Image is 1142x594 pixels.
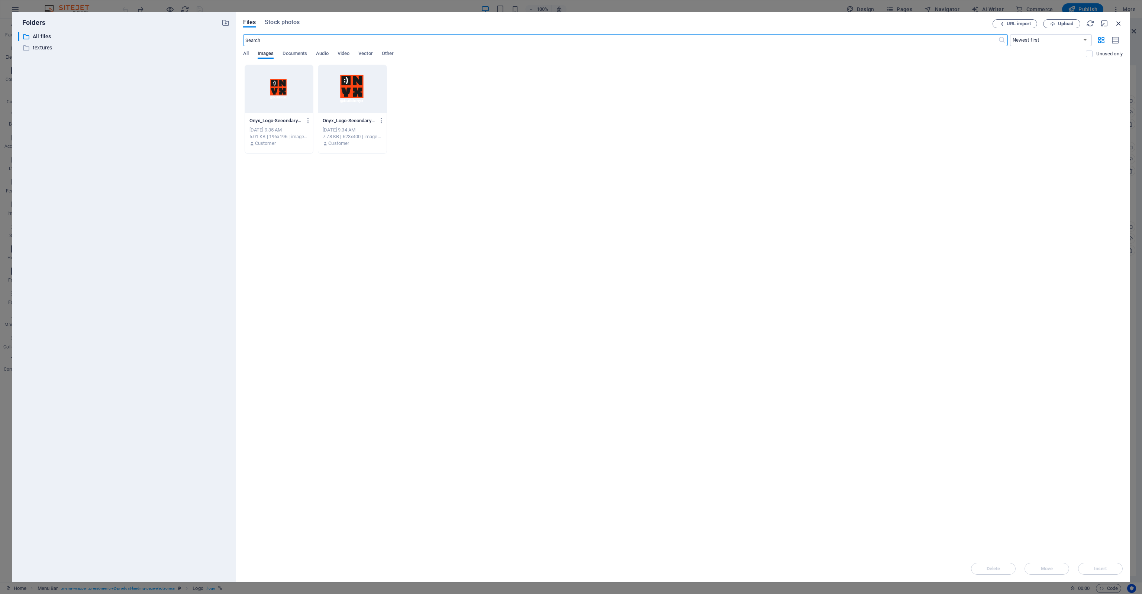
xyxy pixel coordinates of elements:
i: Minimize [1100,19,1109,27]
button: Upload [1043,19,1080,28]
div: [DATE] 9:34 AM [323,127,382,133]
button: URL import [993,19,1037,28]
div: 7.78 KB | 623x400 | image/png [323,133,382,140]
span: Upload [1058,22,1073,26]
p: All files [33,32,216,41]
span: Audio [316,49,328,59]
div: ​ [18,32,19,41]
p: textures [33,43,216,52]
span: Vector [358,49,373,59]
i: Create new folder [222,19,230,27]
p: Customer [328,140,349,147]
span: All [243,49,249,59]
span: Stock photos [265,18,300,27]
span: Images [258,49,274,59]
span: Other [382,49,394,59]
p: Onyx_Logo-Secondary_RGB-cPVerYuu918uWtP9GAYW6Q-Tf43o-xjYRh-waNTSRtb0A.png [249,117,302,124]
span: Documents [283,49,307,59]
div: [DATE] 9:35 AM [249,127,309,133]
input: Search [243,34,998,46]
p: Onyx_Logo-Secondary_RGB-cPVerYuu918uWtP9GAYW6Q.png [323,117,375,124]
div: textures [18,43,230,52]
p: Folders [18,18,45,27]
p: Displays only files that are not in use on the website. Files added during this session can still... [1096,51,1123,57]
i: Reload [1086,19,1094,27]
div: 5.01 KB | 196x196 | image/png [249,133,309,140]
p: Customer [255,140,276,147]
span: Files [243,18,256,27]
span: URL import [1007,22,1031,26]
span: Video [338,49,349,59]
